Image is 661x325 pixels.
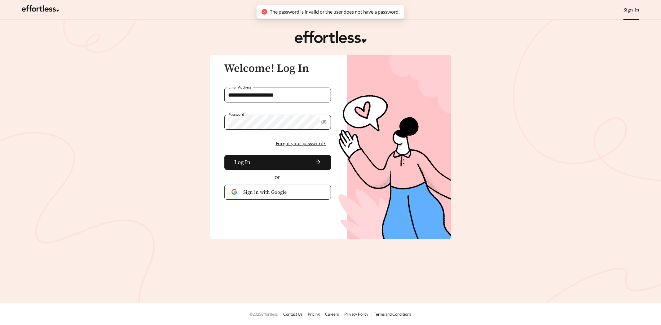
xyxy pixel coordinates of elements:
[224,63,331,75] h3: Welcome! Log In
[321,119,327,125] span: eye-invisible
[271,137,331,150] button: Forgot your password?
[624,7,639,13] a: Sign In
[224,155,331,170] button: Log Inarrow-right
[325,312,339,317] a: Careers
[262,9,267,15] span: close-circle
[253,159,321,166] span: arrow-right
[284,312,303,317] a: Contact Us
[231,189,239,195] img: Google Authentication
[374,312,412,317] a: Terms and Conditions
[224,185,331,200] button: Sign in with Google
[308,312,320,317] a: Pricing
[276,140,326,147] span: Forgot your password?
[235,158,251,167] span: Log In
[270,9,399,15] span: The password is invalid or the user does not have a password.
[224,173,331,182] div: or
[244,188,324,196] span: Sign in with Google
[345,312,369,317] a: Privacy Policy
[250,312,278,317] span: © 2025 Effortless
